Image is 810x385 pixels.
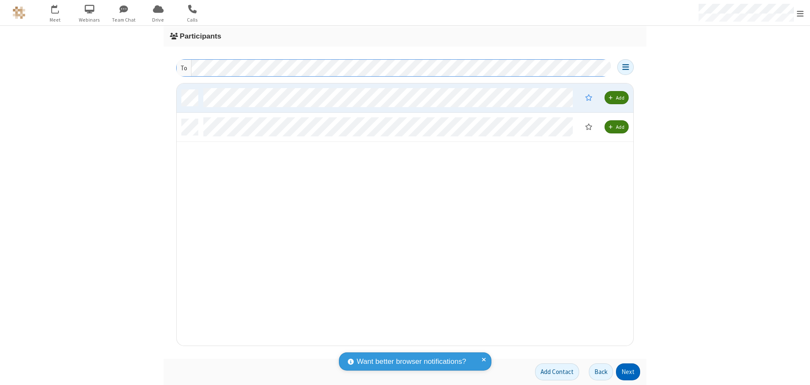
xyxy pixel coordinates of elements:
[579,119,598,134] button: Moderator
[616,94,624,101] span: Add
[177,60,191,76] div: To
[170,32,640,40] h3: Participants
[108,16,140,24] span: Team Chat
[589,363,613,380] button: Back
[535,363,579,380] button: Add Contact
[74,16,105,24] span: Webinars
[177,83,634,346] div: grid
[579,90,598,105] button: This contact cannot be made moderator because they have no account.
[57,5,63,11] div: 7
[39,16,71,24] span: Meet
[617,59,634,75] button: Open menu
[13,6,25,19] img: QA Selenium DO NOT DELETE OR CHANGE
[616,124,624,130] span: Add
[357,356,466,367] span: Want better browser notifications?
[541,368,574,376] span: Add Contact
[177,16,208,24] span: Calls
[605,120,629,133] button: Add
[605,91,629,104] button: Add
[142,16,174,24] span: Drive
[616,363,640,380] button: Next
